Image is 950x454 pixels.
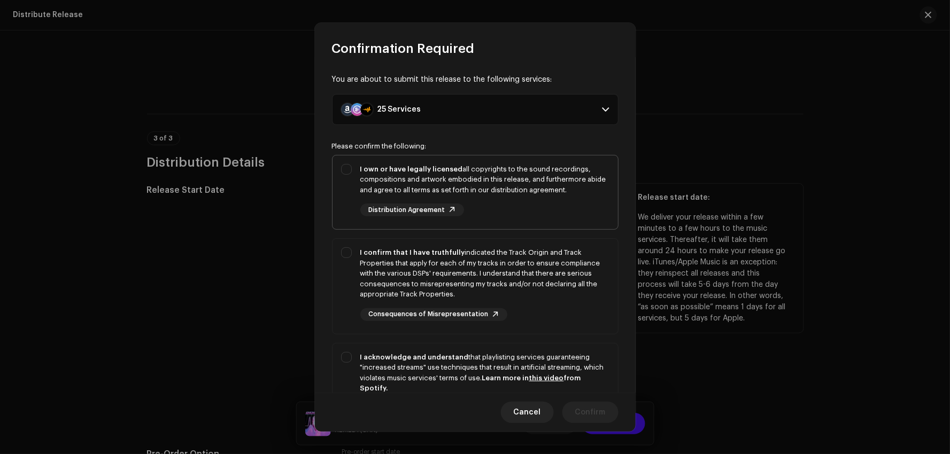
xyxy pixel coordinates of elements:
[514,402,541,423] span: Cancel
[360,164,609,195] div: all copyrights to the sound recordings, compositions and artwork embodied in this release, and fu...
[377,105,421,114] div: 25 Services
[332,155,619,230] p-togglebutton: I own or have legally licensedall copyrights to the sound recordings, compositions and artwork em...
[360,354,469,361] strong: I acknowledge and understand
[332,74,619,85] div: You are about to submit this release to the following services:
[360,247,609,300] div: indicated the Track Origin and Track Properties that apply for each of my tracks in order to ensu...
[562,402,619,423] button: Confirm
[332,94,619,125] p-accordion-header: 25 Services
[501,402,554,423] button: Cancel
[332,238,619,334] p-togglebutton: I confirm that I have truthfullyindicated the Track Origin and Track Properties that apply for ea...
[332,343,619,445] p-togglebutton: I acknowledge and understandthat playlisting services guaranteeing "increased streams" use techni...
[575,402,606,423] span: Confirm
[332,40,475,57] span: Confirmation Required
[332,142,619,151] div: Please confirm the following:
[360,249,465,256] strong: I confirm that I have truthfully
[369,311,489,318] span: Consequences of Misrepresentation
[369,207,445,214] span: Distribution Agreement
[360,374,581,392] strong: Learn more in from Spotify.
[529,374,564,381] a: this video
[360,352,609,394] div: that playlisting services guaranteeing "increased streams" use techniques that result in artifici...
[360,166,463,173] strong: I own or have legally licensed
